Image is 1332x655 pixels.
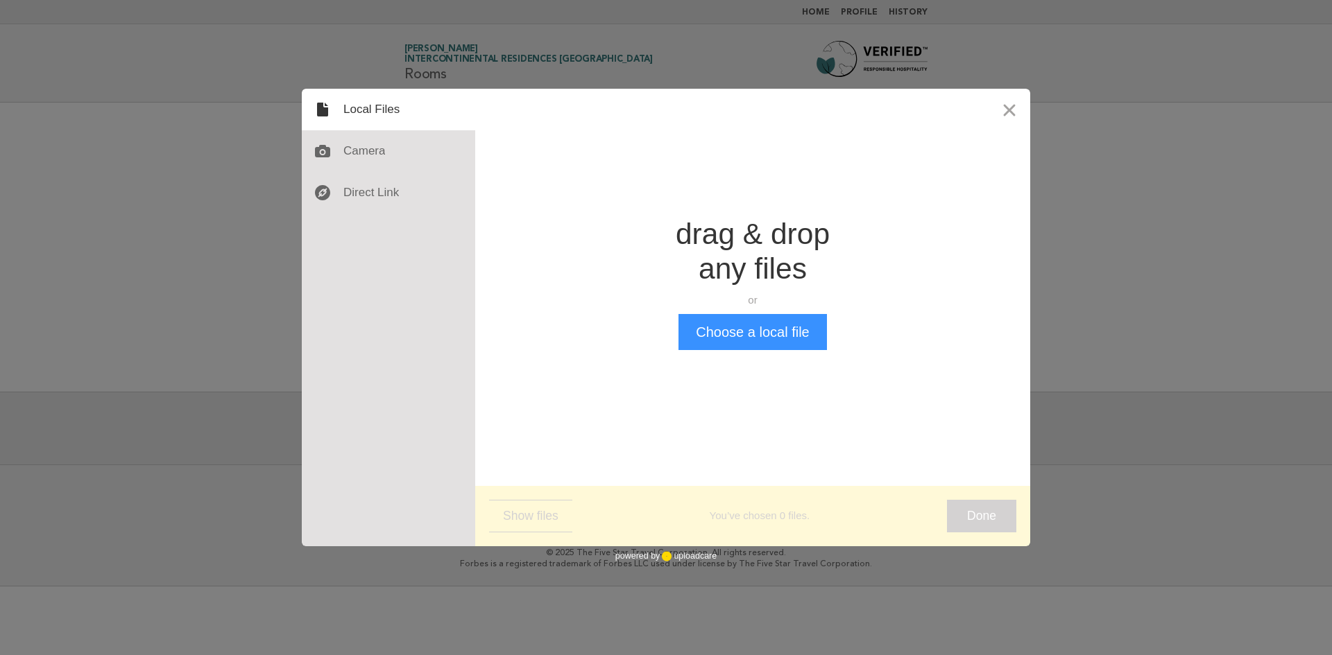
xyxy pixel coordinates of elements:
[302,172,475,213] div: Direct Link
[676,293,830,307] div: or
[302,130,475,172] div: Camera
[302,89,475,130] div: Local Files
[678,314,826,350] button: Choose a local file
[615,546,717,567] div: powered by
[660,551,717,561] a: uploadcare
[989,89,1030,130] button: Close
[676,217,830,286] div: drag & drop any files
[947,500,1016,532] button: Done
[572,509,947,523] div: You’ve chosen 0 files.
[489,500,572,532] button: Show files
